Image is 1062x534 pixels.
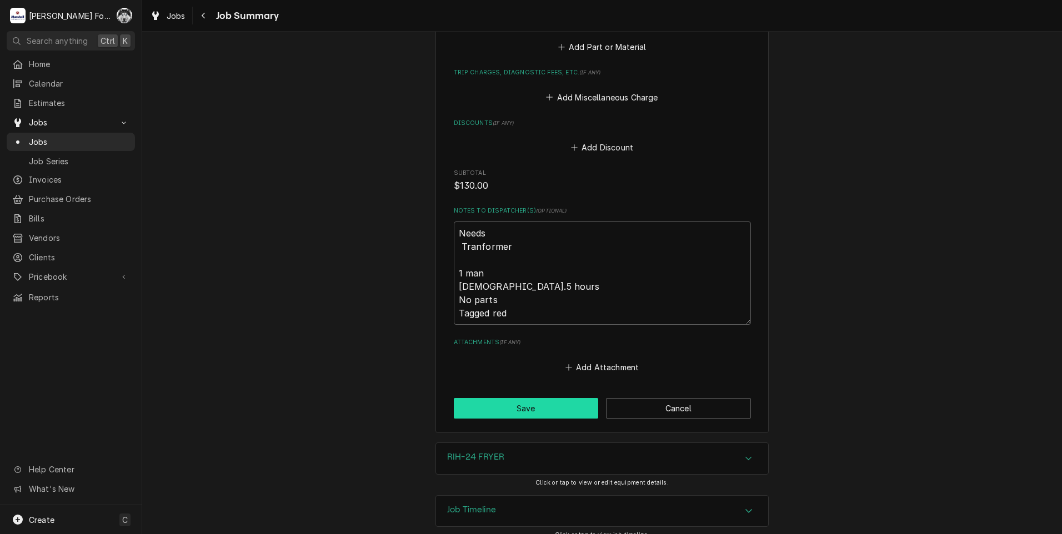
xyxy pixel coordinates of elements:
span: Estimates [29,97,129,109]
span: Home [29,58,129,70]
span: Create [29,515,54,525]
div: Notes to Dispatcher(s) [454,206,751,325]
div: Attachments [454,338,751,375]
span: Help Center [29,464,128,475]
button: Save [454,398,599,419]
textarea: Needs Tranformer 1 man [DEMOGRAPHIC_DATA].5 hours No parts Tagged red [454,221,751,325]
span: C [122,514,128,526]
div: M [10,8,26,23]
span: Reports [29,291,129,303]
span: ( if any ) [579,69,600,75]
button: Accordion Details Expand Trigger [436,443,768,474]
a: Estimates [7,94,135,112]
span: What's New [29,483,128,495]
label: Attachments [454,338,751,347]
button: Add Miscellaneous Charge [544,89,660,105]
a: Jobs [146,7,190,25]
button: Cancel [606,398,751,419]
button: Search anythingCtrlK [7,31,135,51]
label: Discounts [454,119,751,128]
h3: Job Timeline [447,505,496,515]
label: Trip Charges, Diagnostic Fees, etc. [454,68,751,77]
div: C( [117,8,132,23]
a: Purchase Orders [7,190,135,208]
a: Clients [7,248,135,266]
span: K [123,35,128,47]
span: Vendors [29,232,129,244]
button: Accordion Details Expand Trigger [436,496,768,527]
div: Marshall Food Equipment Service's Avatar [10,8,26,23]
span: Jobs [167,10,186,22]
div: Discounts [454,119,751,155]
a: Job Series [7,152,135,170]
span: Pricebook [29,271,113,283]
a: Vendors [7,229,135,247]
span: Clients [29,251,129,263]
a: Jobs [7,133,135,151]
span: Calendar [29,78,129,89]
span: Job Summary [213,8,279,23]
span: $130.00 [454,180,489,191]
span: Click or tap to view or edit equipment details. [535,479,669,486]
span: Bills [29,213,129,224]
div: RIH-24 FRYER [435,442,769,475]
span: ( optional ) [536,208,567,214]
span: ( if any ) [499,339,520,345]
a: Bills [7,209,135,228]
span: Jobs [29,136,129,148]
div: Button Group [454,398,751,419]
button: Add Attachment [563,359,641,375]
div: [PERSON_NAME] Food Equipment Service [29,10,111,22]
div: Subtotal [454,169,751,193]
span: Purchase Orders [29,193,129,205]
button: Add Part or Material [556,39,648,55]
span: Subtotal [454,179,751,193]
a: Home [7,55,135,73]
button: Add Discount [569,140,635,155]
a: Go to What's New [7,480,135,498]
div: Trip Charges, Diagnostic Fees, etc. [454,68,751,105]
span: Subtotal [454,169,751,178]
h3: RIH-24 FRYER [447,452,504,462]
a: Invoices [7,170,135,189]
button: Navigate back [195,7,213,24]
span: ( if any ) [493,120,514,126]
span: Search anything [27,35,88,47]
span: Job Series [29,155,129,167]
div: Button Group Row [454,398,751,419]
a: Go to Help Center [7,460,135,478]
a: Go to Pricebook [7,268,135,286]
div: Chris Murphy (103)'s Avatar [117,8,132,23]
label: Notes to Dispatcher(s) [454,206,751,215]
span: Ctrl [101,35,115,47]
span: Jobs [29,117,113,128]
a: Reports [7,288,135,306]
div: Accordion Header [436,443,768,474]
div: Accordion Header [436,496,768,527]
span: Invoices [29,174,129,185]
a: Calendar [7,74,135,93]
div: Job Timeline [435,495,769,527]
a: Go to Jobs [7,113,135,132]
